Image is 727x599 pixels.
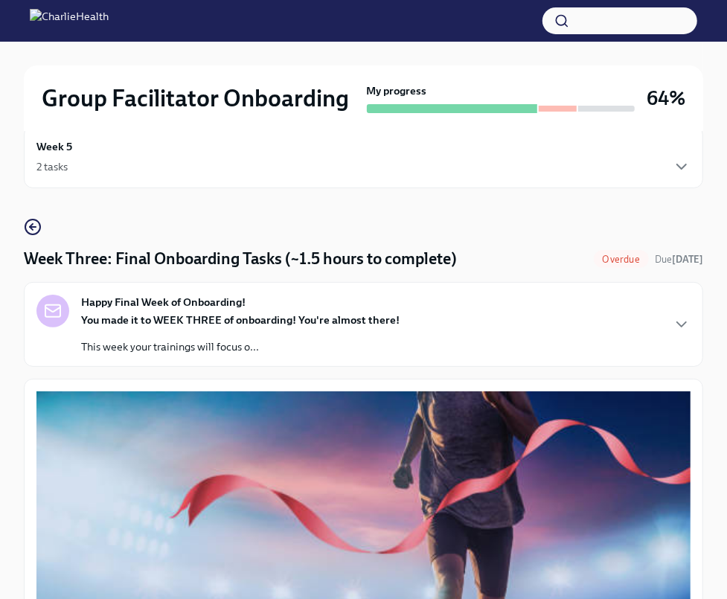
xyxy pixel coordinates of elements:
[655,254,703,265] span: Due
[647,85,685,112] h3: 64%
[24,248,457,270] h4: Week Three: Final Onboarding Tasks (~1.5 hours to complete)
[42,83,349,113] h2: Group Facilitator Onboarding
[30,9,109,33] img: CharlieHealth
[36,159,68,174] div: 2 tasks
[81,295,246,310] strong: Happy Final Week of Onboarding!
[81,313,400,327] strong: You made it to WEEK THREE of onboarding! You're almost there!
[81,339,400,354] p: This week your trainings will focus o...
[36,138,72,155] h6: Week 5
[367,83,427,98] strong: My progress
[655,252,703,266] span: August 9th, 2025 10:00
[672,254,703,265] strong: [DATE]
[594,254,649,265] span: Overdue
